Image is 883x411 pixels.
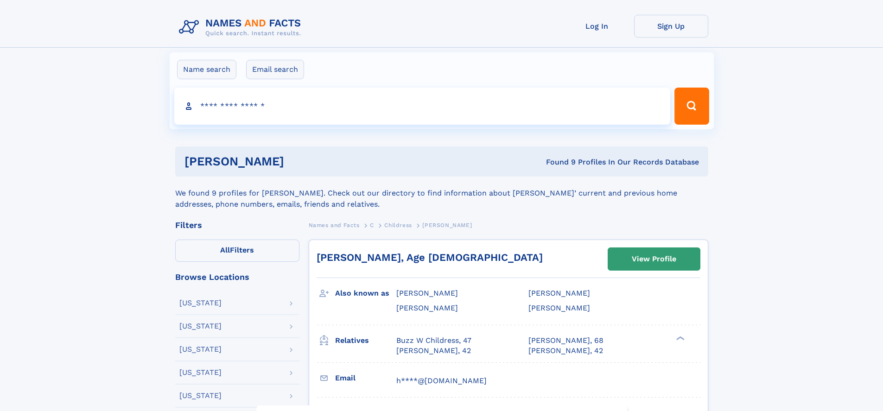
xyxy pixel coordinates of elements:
[309,219,360,231] a: Names and Facts
[528,346,603,356] a: [PERSON_NAME], 42
[175,273,299,281] div: Browse Locations
[177,60,236,79] label: Name search
[674,335,685,341] div: ❯
[560,15,634,38] a: Log In
[175,15,309,40] img: Logo Names and Facts
[608,248,700,270] a: View Profile
[317,252,543,263] a: [PERSON_NAME], Age [DEMOGRAPHIC_DATA]
[179,346,222,353] div: [US_STATE]
[415,157,699,167] div: Found 9 Profiles In Our Records Database
[175,177,708,210] div: We found 9 profiles for [PERSON_NAME]. Check out our directory to find information about [PERSON_...
[528,289,590,297] span: [PERSON_NAME]
[384,222,412,228] span: Childress
[396,289,458,297] span: [PERSON_NAME]
[179,369,222,376] div: [US_STATE]
[175,240,299,262] label: Filters
[335,370,396,386] h3: Email
[179,322,222,330] div: [US_STATE]
[335,333,396,348] h3: Relatives
[396,346,471,356] a: [PERSON_NAME], 42
[528,335,603,346] a: [PERSON_NAME], 68
[384,219,412,231] a: Childress
[184,156,415,167] h1: [PERSON_NAME]
[632,248,676,270] div: View Profile
[179,299,222,307] div: [US_STATE]
[422,222,472,228] span: [PERSON_NAME]
[220,246,230,254] span: All
[674,88,709,125] button: Search Button
[246,60,304,79] label: Email search
[370,219,374,231] a: C
[634,15,708,38] a: Sign Up
[335,285,396,301] h3: Also known as
[174,88,671,125] input: search input
[396,335,471,346] a: Buzz W Childress, 47
[370,222,374,228] span: C
[528,304,590,312] span: [PERSON_NAME]
[175,221,299,229] div: Filters
[179,392,222,399] div: [US_STATE]
[396,304,458,312] span: [PERSON_NAME]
